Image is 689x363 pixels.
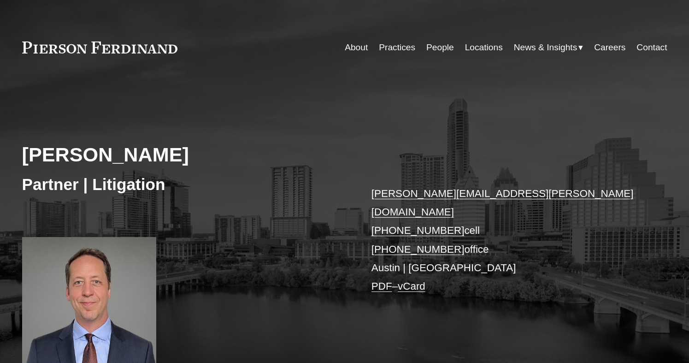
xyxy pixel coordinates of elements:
[371,188,634,218] a: [PERSON_NAME][EMAIL_ADDRESS][PERSON_NAME][DOMAIN_NAME]
[371,244,465,255] a: [PHONE_NUMBER]
[22,143,345,167] h2: [PERSON_NAME]
[22,174,345,195] h3: Partner | Litigation
[426,39,454,56] a: People
[379,39,415,56] a: Practices
[398,280,425,292] a: vCard
[465,39,503,56] a: Locations
[371,280,392,292] a: PDF
[514,40,577,56] span: News & Insights
[594,39,625,56] a: Careers
[636,39,667,56] a: Contact
[514,39,583,56] a: folder dropdown
[371,225,465,236] a: [PHONE_NUMBER]
[371,184,640,296] p: cell office Austin | [GEOGRAPHIC_DATA] –
[345,39,368,56] a: About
